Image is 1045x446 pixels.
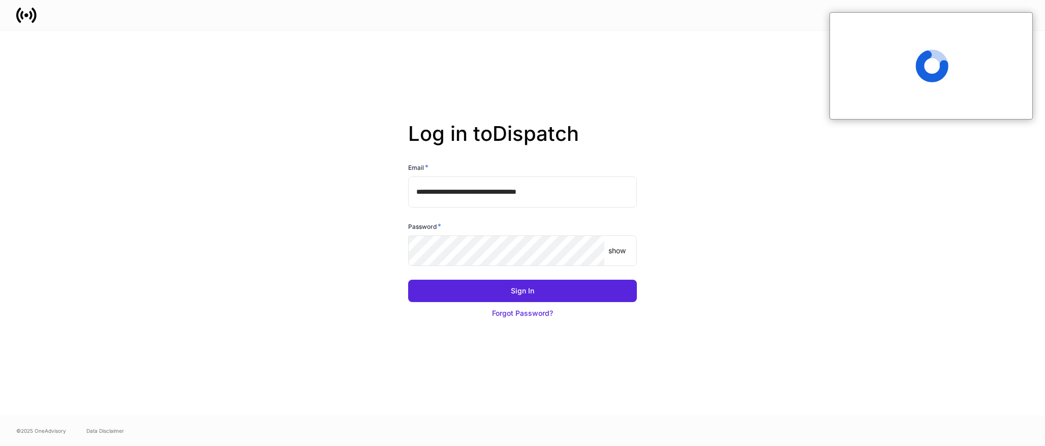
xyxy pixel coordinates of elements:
h2: Log in to Dispatch [408,122,637,162]
h6: Email [408,162,428,172]
a: Data Disclaimer [86,427,124,435]
div: Sign In [511,286,534,296]
p: show [608,246,626,256]
div: Forgot Password? [492,308,553,318]
button: Forgot Password? [408,302,637,324]
h6: Password [408,221,441,231]
span: © 2025 OneAdvisory [16,427,66,435]
span: Loading [915,49,948,82]
button: Sign In [408,280,637,302]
